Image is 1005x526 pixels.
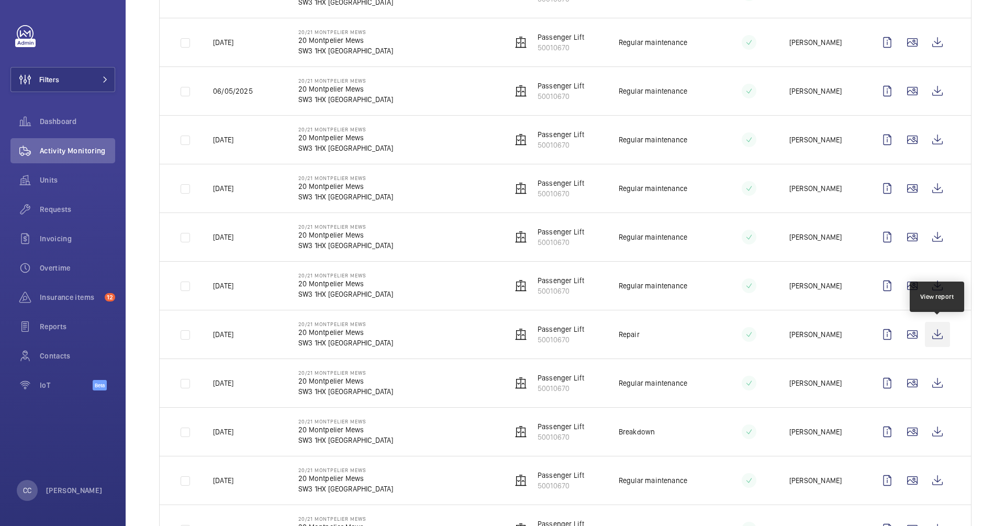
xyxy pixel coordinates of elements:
[23,485,31,496] p: CC
[213,329,233,340] p: [DATE]
[213,86,253,96] p: 06/05/2025
[538,42,585,53] p: 50010670
[298,240,394,251] p: SW3 1HX [GEOGRAPHIC_DATA]
[515,328,527,341] img: elevator.svg
[538,480,585,491] p: 50010670
[298,376,394,386] p: 20 Montpelier Mews
[515,279,527,292] img: elevator.svg
[789,232,842,242] p: [PERSON_NAME]
[619,378,687,388] p: Regular maintenance
[789,183,842,194] p: [PERSON_NAME]
[619,86,687,96] p: Regular maintenance
[298,473,394,484] p: 20 Montpelier Mews
[789,86,842,96] p: [PERSON_NAME]
[298,321,394,327] p: 20/21 Montpelier Mews
[538,334,585,345] p: 50010670
[40,204,115,215] span: Requests
[298,435,394,445] p: SW3 1HX [GEOGRAPHIC_DATA]
[538,91,585,102] p: 50010670
[789,378,842,388] p: [PERSON_NAME]
[515,377,527,389] img: elevator.svg
[298,386,394,397] p: SW3 1HX [GEOGRAPHIC_DATA]
[213,37,233,48] p: [DATE]
[298,289,394,299] p: SW3 1HX [GEOGRAPHIC_DATA]
[105,293,115,301] span: 12
[515,426,527,438] img: elevator.svg
[298,424,394,435] p: 20 Montpelier Mews
[298,370,394,376] p: 20/21 Montpelier Mews
[538,140,585,150] p: 50010670
[619,281,687,291] p: Regular maintenance
[538,188,585,199] p: 50010670
[789,281,842,291] p: [PERSON_NAME]
[40,292,100,303] span: Insurance items
[538,324,585,334] p: Passenger Lift
[298,35,394,46] p: 20 Montpelier Mews
[789,37,842,48] p: [PERSON_NAME]
[213,427,233,437] p: [DATE]
[298,175,394,181] p: 20/21 Montpelier Mews
[298,278,394,289] p: 20 Montpelier Mews
[298,29,394,35] p: 20/21 Montpelier Mews
[789,135,842,145] p: [PERSON_NAME]
[619,183,687,194] p: Regular maintenance
[213,475,233,486] p: [DATE]
[46,485,103,496] p: [PERSON_NAME]
[40,380,93,390] span: IoT
[538,421,585,432] p: Passenger Lift
[538,373,585,383] p: Passenger Lift
[93,380,107,390] span: Beta
[298,223,394,230] p: 20/21 Montpelier Mews
[515,85,527,97] img: elevator.svg
[619,475,687,486] p: Regular maintenance
[515,182,527,195] img: elevator.svg
[298,272,394,278] p: 20/21 Montpelier Mews
[515,36,527,49] img: elevator.svg
[213,378,233,388] p: [DATE]
[298,181,394,192] p: 20 Montpelier Mews
[515,231,527,243] img: elevator.svg
[298,132,394,143] p: 20 Montpelier Mews
[538,227,585,237] p: Passenger Lift
[298,516,394,522] p: 20/21 Montpelier Mews
[538,275,585,286] p: Passenger Lift
[213,135,233,145] p: [DATE]
[39,74,59,85] span: Filters
[515,474,527,487] img: elevator.svg
[538,32,585,42] p: Passenger Lift
[298,230,394,240] p: 20 Montpelier Mews
[789,427,842,437] p: [PERSON_NAME]
[298,338,394,348] p: SW3 1HX [GEOGRAPHIC_DATA]
[298,418,394,424] p: 20/21 Montpelier Mews
[538,383,585,394] p: 50010670
[298,484,394,494] p: SW3 1HX [GEOGRAPHIC_DATA]
[298,46,394,56] p: SW3 1HX [GEOGRAPHIC_DATA]
[298,467,394,473] p: 20/21 Montpelier Mews
[538,81,585,91] p: Passenger Lift
[40,175,115,185] span: Units
[538,237,585,248] p: 50010670
[213,183,233,194] p: [DATE]
[298,94,394,105] p: SW3 1HX [GEOGRAPHIC_DATA]
[789,475,842,486] p: [PERSON_NAME]
[40,263,115,273] span: Overtime
[619,329,640,340] p: Repair
[213,281,233,291] p: [DATE]
[40,351,115,361] span: Contacts
[619,427,655,437] p: Breakdown
[298,77,394,84] p: 20/21 Montpelier Mews
[298,327,394,338] p: 20 Montpelier Mews
[40,233,115,244] span: Invoicing
[40,321,115,332] span: Reports
[619,232,687,242] p: Regular maintenance
[298,143,394,153] p: SW3 1HX [GEOGRAPHIC_DATA]
[213,232,233,242] p: [DATE]
[515,133,527,146] img: elevator.svg
[789,329,842,340] p: [PERSON_NAME]
[619,37,687,48] p: Regular maintenance
[538,178,585,188] p: Passenger Lift
[538,286,585,296] p: 50010670
[298,84,394,94] p: 20 Montpelier Mews
[538,470,585,480] p: Passenger Lift
[40,116,115,127] span: Dashboard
